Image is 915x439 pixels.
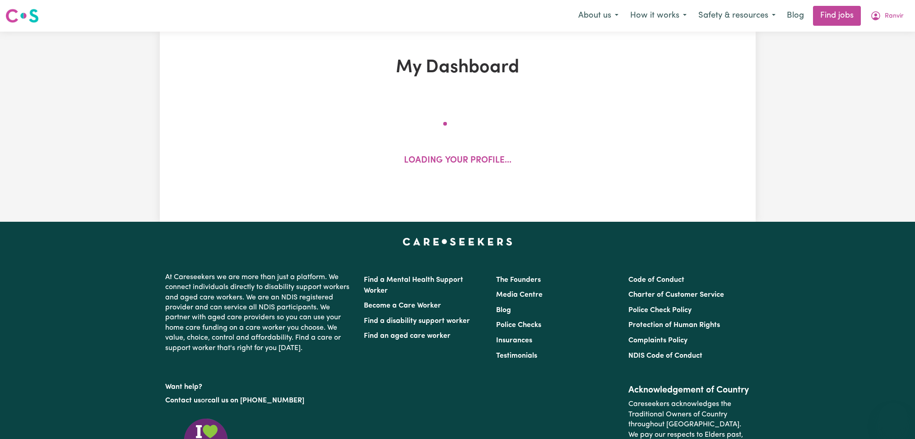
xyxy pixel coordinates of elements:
button: My Account [864,6,910,25]
a: Protection of Human Rights [628,322,720,329]
h1: My Dashboard [265,57,651,79]
a: Find a Mental Health Support Worker [364,276,463,294]
a: NDIS Code of Conduct [628,352,702,360]
a: Code of Conduct [628,276,684,284]
button: Safety & resources [692,6,781,25]
a: Media Centre [496,291,543,299]
a: Insurances [496,337,532,344]
button: How it works [624,6,692,25]
p: or [165,392,353,409]
p: Loading your profile... [404,154,511,168]
a: Charter of Customer Service [628,291,724,299]
a: Careseekers home page [403,238,512,245]
a: Police Checks [496,322,541,329]
a: Find jobs [813,6,861,26]
a: Find an aged care worker [364,332,451,340]
h2: Acknowledgement of Country [628,385,750,396]
button: About us [572,6,624,25]
a: Careseekers logo [5,5,39,26]
a: Find a disability support worker [364,318,470,325]
p: Want help? [165,378,353,392]
img: Careseekers logo [5,8,39,24]
span: Ranvir [885,11,904,21]
a: call us on [PHONE_NUMBER] [208,397,304,404]
a: Testimonials [496,352,537,360]
iframe: Button to launch messaging window [879,403,908,432]
a: Contact us [165,397,201,404]
p: At Careseekers we are more than just a platform. We connect individuals directly to disability su... [165,269,353,357]
a: Police Check Policy [628,307,692,314]
a: Become a Care Worker [364,302,441,309]
a: Blog [781,6,809,26]
a: Complaints Policy [628,337,687,344]
a: Blog [496,307,511,314]
a: The Founders [496,276,541,284]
